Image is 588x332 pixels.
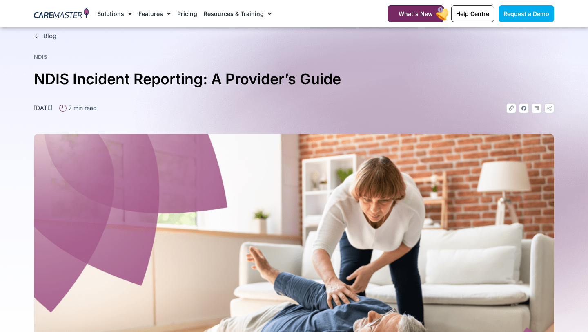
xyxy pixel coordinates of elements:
[34,8,89,20] img: CareMaster Logo
[499,5,554,22] a: Request a Demo
[451,5,494,22] a: Help Centre
[503,10,549,17] span: Request a Demo
[399,10,433,17] span: What's New
[41,31,56,41] span: Blog
[34,31,554,41] a: Blog
[456,10,489,17] span: Help Centre
[388,5,444,22] a: What's New
[34,104,53,111] time: [DATE]
[34,67,554,91] h1: NDIS Incident Reporting: A Provider’s Guide
[34,54,47,60] a: NDIS
[67,103,97,112] span: 7 min read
